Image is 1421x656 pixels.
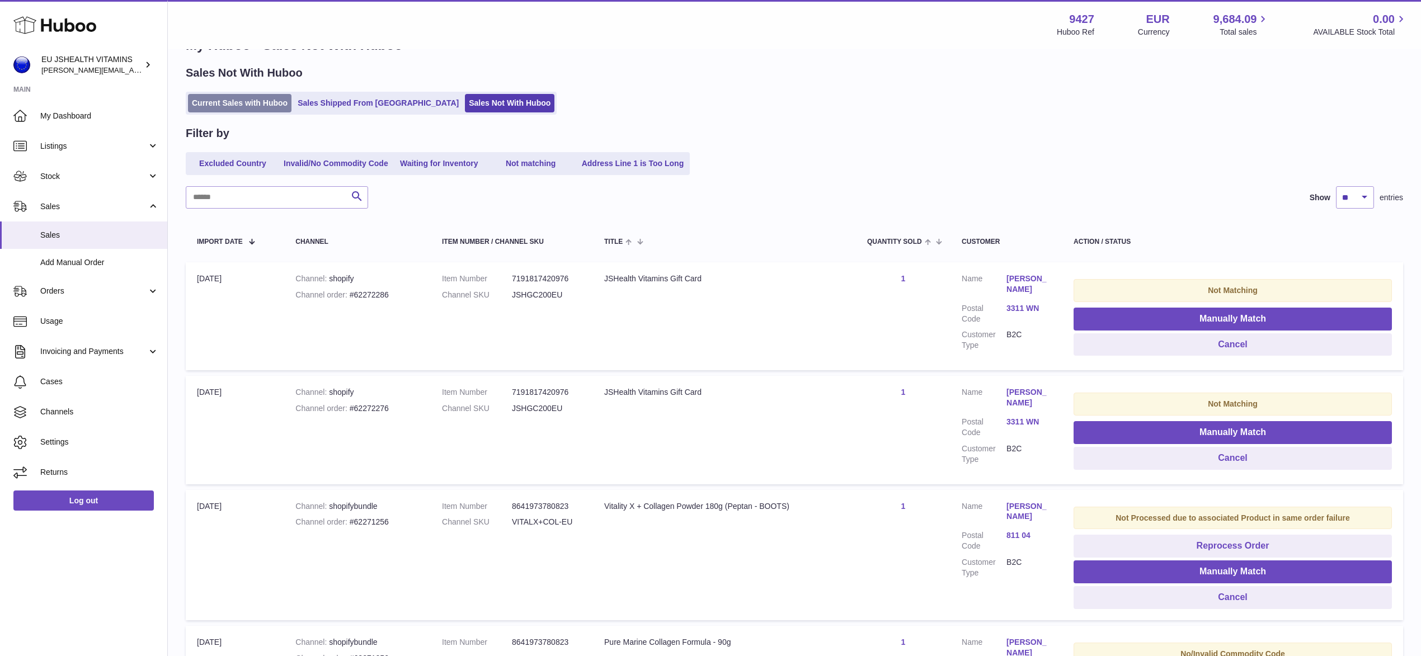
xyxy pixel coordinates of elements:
a: Address Line 1 is Too Long [578,154,688,173]
a: Not matching [486,154,576,173]
strong: Channel order [295,404,350,413]
h2: Filter by [186,126,229,141]
span: Title [604,238,623,246]
dt: Channel SKU [442,290,512,300]
a: 1 [901,274,906,283]
div: Currency [1138,27,1170,37]
strong: Not Processed due to associated Product in same order failure [1116,513,1350,522]
dt: Name [962,387,1006,411]
div: #62272286 [295,290,420,300]
a: 1 [901,502,906,511]
dd: B2C [1006,557,1051,578]
strong: Channel order [295,290,350,299]
a: Invalid/No Commodity Code [280,154,392,173]
div: shopify [295,387,420,398]
dt: Name [962,501,1006,525]
div: shopify [295,273,420,284]
div: Action / Status [1074,238,1392,246]
span: Import date [197,238,243,246]
strong: Not Matching [1208,399,1258,408]
a: 1 [901,638,906,646]
dd: 7191817420976 [512,273,582,284]
strong: 9427 [1069,12,1094,27]
a: 9,684.09 Total sales [1213,12,1270,37]
img: laura@jessicasepel.com [13,56,30,73]
div: JSHealth Vitamins Gift Card [604,387,845,398]
dd: 7191817420976 [512,387,582,398]
span: Channels [40,407,159,417]
td: [DATE] [186,490,284,620]
span: Returns [40,467,159,478]
div: shopifybundle [295,501,420,512]
strong: Not Matching [1208,286,1258,295]
span: Settings [40,437,159,447]
button: Manually Match [1074,421,1392,444]
a: [PERSON_NAME] [1006,387,1051,408]
span: AVAILABLE Stock Total [1313,27,1408,37]
a: 1 [901,388,906,397]
dt: Item Number [442,501,512,512]
span: Stock [40,171,147,182]
a: [PERSON_NAME] [1006,273,1051,295]
span: entries [1380,192,1403,203]
span: My Dashboard [40,111,159,121]
td: [DATE] [186,262,284,370]
strong: EUR [1146,12,1169,27]
button: Manually Match [1074,308,1392,331]
div: Item Number / Channel SKU [442,238,582,246]
dt: Customer Type [962,443,1006,465]
dd: 8641973780823 [512,637,582,648]
button: Cancel [1074,333,1392,356]
div: Huboo Ref [1057,27,1094,37]
span: Quantity Sold [867,238,922,246]
span: 9,684.09 [1213,12,1257,27]
a: 0.00 AVAILABLE Stock Total [1313,12,1408,37]
div: #62271256 [295,517,420,527]
dd: B2C [1006,443,1051,465]
dd: JSHGC200EU [512,403,582,414]
span: Usage [40,316,159,327]
dt: Item Number [442,387,512,398]
strong: Channel order [295,517,350,526]
div: JSHealth Vitamins Gift Card [604,273,845,284]
span: Total sales [1220,27,1269,37]
div: Pure Marine Collagen Formula - 90g [604,637,845,648]
h2: Sales Not With Huboo [186,65,303,81]
div: EU JSHEALTH VITAMINS [41,54,142,75]
dt: Customer Type [962,557,1006,578]
dt: Postal Code [962,417,1006,438]
dd: 8641973780823 [512,501,582,512]
span: Sales [40,201,147,212]
dt: Postal Code [962,530,1006,551]
div: shopifybundle [295,637,420,648]
dd: B2C [1006,329,1051,351]
a: Log out [13,490,154,511]
button: Manually Match [1074,560,1392,583]
dt: Item Number [442,637,512,648]
strong: Channel [295,388,329,397]
td: [DATE] [186,376,284,484]
strong: Channel [295,638,329,646]
dt: Postal Code [962,303,1006,324]
span: 0.00 [1373,12,1395,27]
a: Sales Not With Huboo [465,94,554,112]
a: Waiting for Inventory [394,154,484,173]
div: #62272276 [295,403,420,414]
span: Cases [40,376,159,387]
strong: Channel [295,274,329,283]
button: Cancel [1074,447,1392,470]
a: Excluded Country [188,154,277,173]
dt: Item Number [442,273,512,284]
label: Show [1310,192,1330,203]
a: 811 04 [1006,530,1051,541]
button: Cancel [1074,586,1392,609]
span: Invoicing and Payments [40,346,147,357]
dd: JSHGC200EU [512,290,582,300]
span: Listings [40,141,147,152]
dt: Channel SKU [442,403,512,414]
a: 3311 WN [1006,303,1051,314]
dt: Customer Type [962,329,1006,351]
a: [PERSON_NAME] [1006,501,1051,522]
span: Orders [40,286,147,296]
dd: VITALX+COL-EU [512,517,582,527]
